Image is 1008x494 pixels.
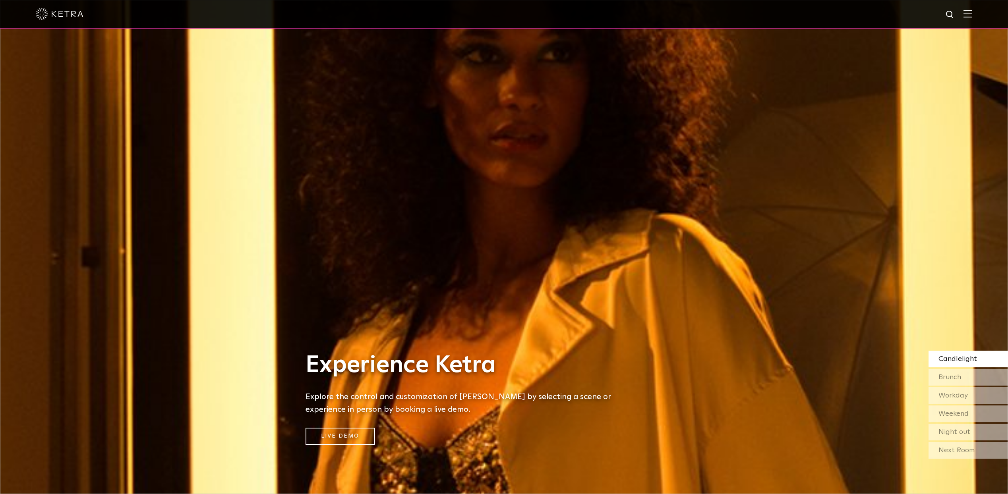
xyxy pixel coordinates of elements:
[945,10,955,20] img: search icon
[306,428,375,445] a: Live Demo
[938,392,968,399] span: Workday
[36,8,83,20] img: ketra-logo-2019-white
[938,410,969,417] span: Weekend
[964,10,972,17] img: Hamburger%20Nav.svg
[929,442,1008,459] div: Next Room
[938,374,961,381] span: Brunch
[938,428,970,436] span: Night out
[938,355,977,363] span: Candlelight
[306,390,623,416] h5: Explore the control and customization of [PERSON_NAME] by selecting a scene or experience in pers...
[306,352,623,378] h1: Experience Ketra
